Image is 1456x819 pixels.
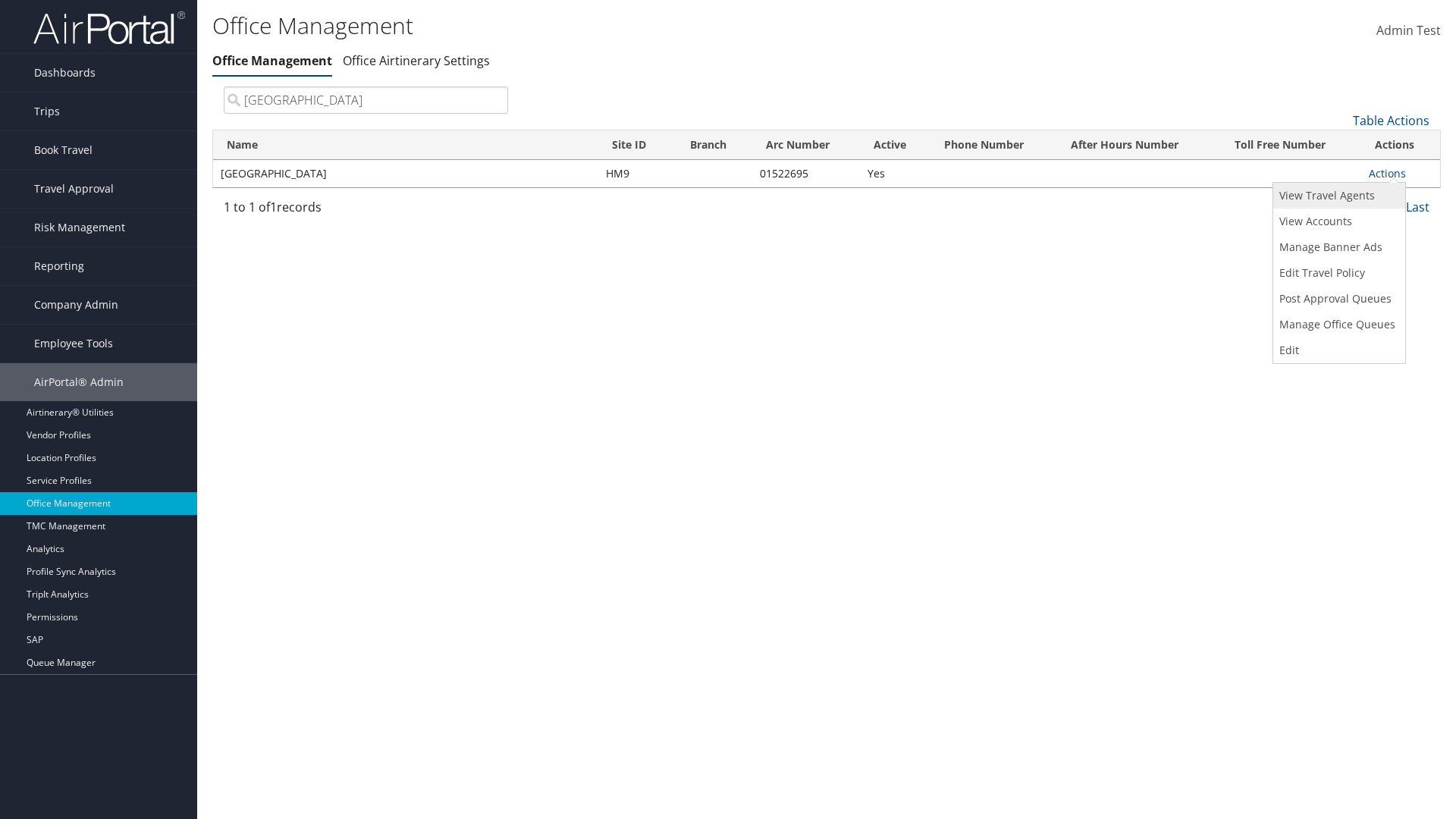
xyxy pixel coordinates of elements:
span: Trips [34,93,60,130]
div: 1 to 1 of records [224,198,508,224]
input: Search [224,86,508,114]
td: HM9 [598,160,676,187]
a: View Accounts [1273,209,1401,234]
th: Actions [1361,130,1440,160]
th: Phone Number: activate to sort column ascending [930,130,1057,160]
a: Manage Office Queues [1273,312,1401,337]
a: Edit Travel Policy [1273,260,1401,286]
span: Reporting [34,247,84,285]
span: AirPortal® Admin [34,363,124,401]
th: Toll Free Number: activate to sort column ascending [1221,130,1361,160]
a: Post Approval Queues [1273,286,1401,312]
span: Travel Approval [34,170,114,208]
th: Branch: activate to sort column ascending [676,130,752,160]
th: Name: activate to sort column ascending [213,130,598,160]
img: airportal-logo.png [33,10,185,45]
span: Admin Test [1376,22,1441,39]
a: Table Actions [1353,112,1429,129]
th: Active: activate to sort column ascending [860,130,931,160]
a: Edit [1273,337,1401,363]
span: Book Travel [34,131,93,169]
span: Risk Management [34,209,125,246]
a: Office Airtinerary Settings [343,52,490,69]
td: Yes [860,160,931,187]
h1: Office Management [212,10,1031,42]
a: Admin Test [1376,8,1441,55]
span: Employee Tools [34,325,113,362]
td: 01522695 [752,160,860,187]
td: [GEOGRAPHIC_DATA] [213,160,598,187]
a: Last [1406,199,1429,215]
span: 1 [270,199,277,215]
th: After Hours Number: activate to sort column ascending [1057,130,1221,160]
span: Company Admin [34,286,118,324]
a: Office Management [212,52,332,69]
span: Dashboards [34,54,96,92]
a: Actions [1369,166,1406,180]
a: Manage Banner Ads [1273,234,1401,260]
a: View Travel Agents [1273,183,1401,209]
th: Arc Number: activate to sort column ascending [752,130,860,160]
th: Site ID: activate to sort column ascending [598,130,676,160]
